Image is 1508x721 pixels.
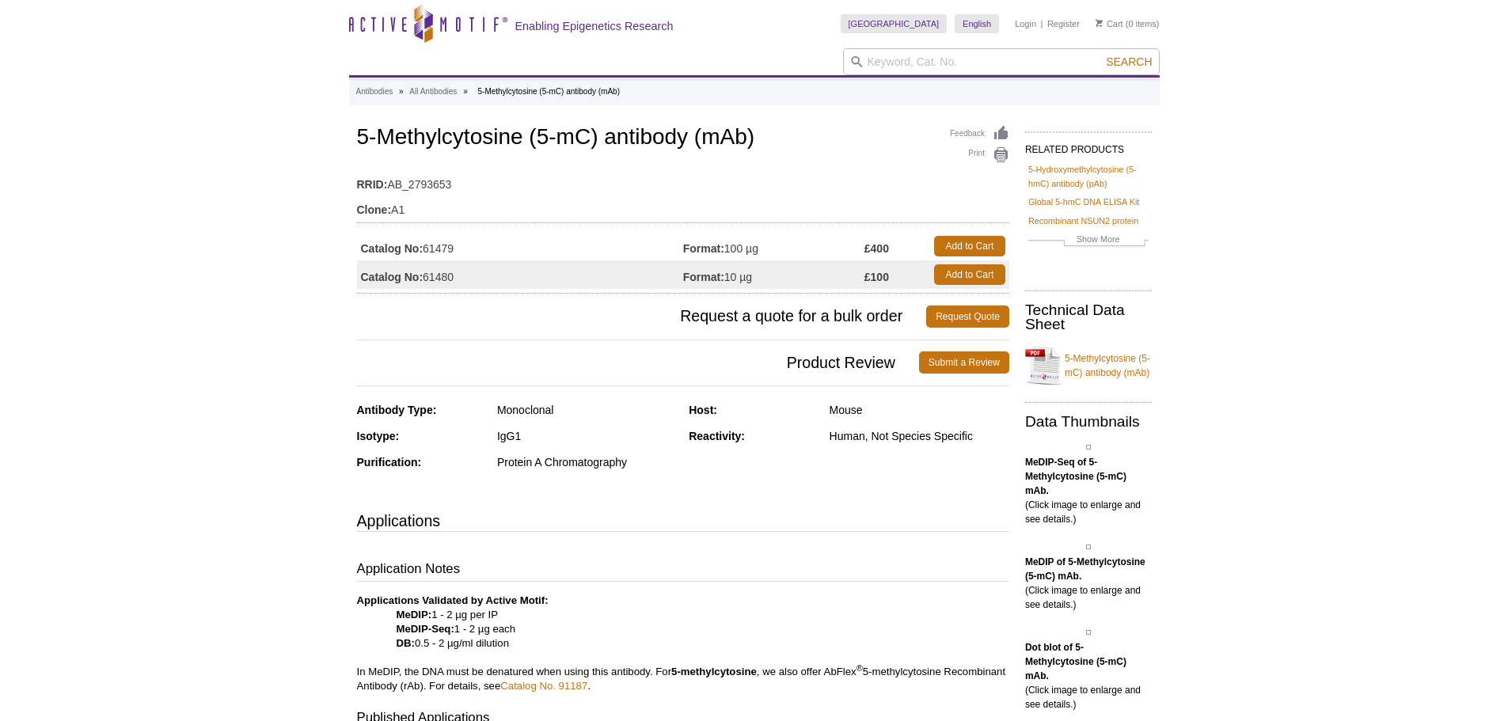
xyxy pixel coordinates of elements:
[361,241,424,256] strong: Catalog No:
[864,241,889,256] strong: £400
[683,232,864,260] td: 100 µg
[689,404,717,416] strong: Host:
[357,203,392,217] strong: Clone:
[671,666,757,677] b: 5-methylcytosine
[357,351,919,374] span: Product Review
[357,168,1009,193] td: AB_2793653
[357,594,1009,693] p: 1 - 2 µg per IP 1 - 2 µg each 0.5 - 2 µg/ml dilution In MeDIP, the DNA must be denatured when usi...
[357,305,927,328] span: Request a quote for a bulk order
[357,260,683,289] td: 61480
[919,351,1009,374] a: Submit a Review
[357,594,549,606] b: Applications Validated by Active Motif:
[357,560,1009,582] h3: Application Notes
[497,403,677,417] div: Monoclonal
[1086,630,1091,635] img: 5-Methylcytosine (5-mC) antibody (mAb) tested by dot blot analysis.
[1028,195,1139,209] a: Global 5-hmC DNA ELISA Kit
[1106,55,1152,68] span: Search
[1041,14,1043,33] li: |
[1025,556,1145,582] b: MeDIP of 5-Methylcytosine (5-mC) mAb.
[1028,162,1149,191] a: 5-Hydroxymethylcytosine (5-hmC) antibody (pAb)
[397,623,454,635] strong: MeDIP-Seq:
[955,14,999,33] a: English
[1015,18,1036,29] a: Login
[497,429,677,443] div: IgG1
[357,404,437,416] strong: Antibody Type:
[1096,14,1160,33] li: (0 items)
[864,270,889,284] strong: £100
[683,270,724,284] strong: Format:
[1025,455,1152,526] p: (Click image to enlarge and see details.)
[841,14,948,33] a: [GEOGRAPHIC_DATA]
[830,403,1009,417] div: Mouse
[357,456,422,469] strong: Purification:
[357,125,1009,152] h1: 5-Methylcytosine (5-mC) antibody (mAb)
[497,455,677,469] div: Protein A Chromatography
[843,48,1160,75] input: Keyword, Cat. No.
[1025,457,1126,496] b: MeDIP-Seq of 5-Methylcytosine (5-mC) mAb.
[1025,640,1152,712] p: (Click image to enlarge and see details.)
[857,662,863,672] sup: ®
[1025,555,1152,612] p: (Click image to enlarge and see details.)
[463,87,468,96] li: »
[357,193,1009,218] td: A1
[397,609,432,620] strong: MeDIP:
[683,241,724,256] strong: Format:
[1025,642,1126,681] b: Dot blot of 5-Methylcytosine (5-mC) mAb.
[934,264,1005,285] a: Add to Cart
[683,260,864,289] td: 10 µg
[1096,19,1103,27] img: Your Cart
[689,430,745,442] strong: Reactivity:
[361,270,424,284] strong: Catalog No:
[515,19,674,33] h2: Enabling Epigenetics Research
[1096,18,1123,29] a: Cart
[357,509,1009,533] h3: Applications
[934,236,1005,256] a: Add to Cart
[397,637,415,649] strong: DB:
[950,146,1009,164] a: Print
[1086,445,1091,450] img: 5-Methylcytosine (5-mC) antibody (mAb) tested by MeDIP-Seq analysis.
[1047,18,1080,29] a: Register
[357,232,683,260] td: 61479
[478,87,621,96] li: 5-Methylcytosine (5-mC) antibody (mAb)
[926,305,1009,328] a: Request Quote
[1086,545,1091,549] img: 5-Methylcytosine (5-mC) antibody (mAb) tested by MeDIP analysis.
[500,680,587,692] a: Catalog No. 91187
[950,125,1009,142] a: Feedback
[357,177,388,192] strong: RRID:
[1101,55,1157,69] button: Search
[356,85,393,99] a: Antibodies
[409,85,457,99] a: All Antibodies
[1025,303,1152,332] h2: Technical Data Sheet
[830,429,1009,443] div: Human, Not Species Specific
[399,87,404,96] li: »
[1025,415,1152,429] h2: Data Thumbnails
[1025,131,1152,160] h2: RELATED PRODUCTS
[1025,342,1152,389] a: 5-Methylcytosine (5-mC) antibody (mAb)
[357,430,400,442] strong: Isotype:
[1028,214,1138,228] a: Recombinant NSUN2 protein
[1028,232,1149,250] a: Show More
